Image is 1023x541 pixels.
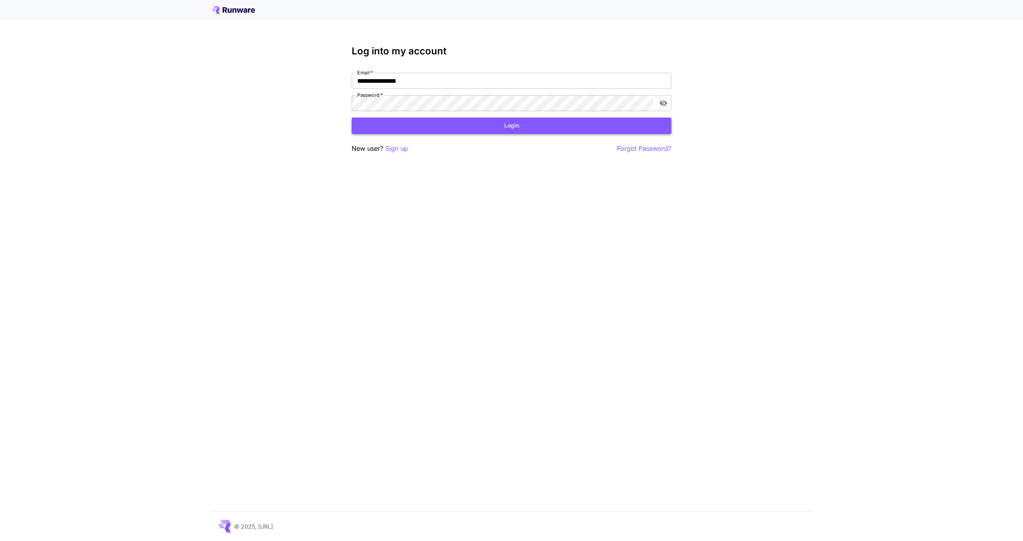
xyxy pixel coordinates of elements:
button: Sign up [385,144,408,154]
label: Email [357,69,373,76]
button: toggle password visibility [656,96,671,110]
p: New user? [352,144,408,154]
p: © 2025, [URL] [234,522,273,531]
label: Password [357,92,383,98]
h3: Log into my account [352,46,671,57]
button: Forgot Password? [617,144,671,154]
button: Login [352,118,671,134]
